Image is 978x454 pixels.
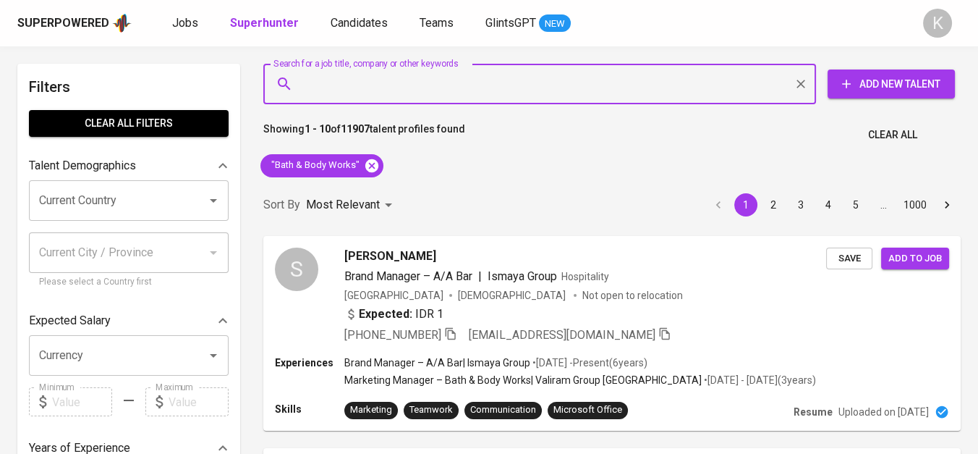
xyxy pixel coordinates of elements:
button: Go to page 3 [789,193,812,217]
a: Superpoweredapp logo [17,12,132,34]
span: Add to job [888,251,942,267]
button: Go to page 1000 [899,193,931,217]
p: Sort By [263,196,300,214]
img: app logo [112,12,132,34]
b: Expected: [359,306,412,323]
p: • [DATE] - [DATE] ( 3 years ) [702,373,816,387]
span: GlintsGPT [485,16,536,30]
span: Teams [420,16,454,30]
span: [DEMOGRAPHIC_DATA] [458,288,568,303]
p: Brand Manager – A/A Bar | Ismaya Group [344,356,530,370]
button: Go to next page [935,193,958,217]
button: Clear All [862,122,923,148]
div: Marketing [350,403,392,417]
div: K [923,9,952,38]
span: Jobs [172,16,198,30]
b: Superhunter [230,16,299,30]
div: Most Relevant [306,192,397,219]
span: Clear All [868,126,917,144]
button: Clear All filters [29,110,229,137]
span: [PERSON_NAME] [344,248,436,265]
p: Most Relevant [306,196,380,214]
input: Value [169,387,229,416]
div: S [275,248,318,291]
span: Candidates [331,16,388,30]
button: Add New Talent [828,70,955,98]
p: Resume [794,405,833,419]
button: Clear [791,74,811,94]
span: [PHONE_NUMBER] [344,328,441,342]
p: Showing of talent profiles found [263,122,465,148]
p: Experiences [275,356,344,370]
div: Expected Salary [29,306,229,335]
div: Talent Demographics [29,151,229,180]
button: Open [203,345,224,366]
span: Add New Talent [839,75,943,93]
div: Teamwork [409,403,453,417]
button: Open [203,190,224,211]
button: Go to page 4 [817,193,840,217]
a: Superhunter [230,14,302,33]
span: Clear All filters [41,114,217,133]
span: "Bath & Body Works" [260,159,368,172]
button: Save [826,248,872,270]
div: [GEOGRAPHIC_DATA] [344,288,443,303]
p: • [DATE] - Present ( 6 years ) [530,356,647,370]
p: Skills [275,402,344,416]
span: Ismaya Group [488,269,557,283]
div: Superpowered [17,15,109,32]
a: Jobs [172,14,201,33]
p: Talent Demographics [29,157,136,175]
nav: pagination navigation [705,193,961,217]
a: Teams [420,14,456,33]
p: Please select a Country first [39,275,218,290]
p: Not open to relocation [582,288,683,303]
div: IDR 1 [344,306,443,323]
b: 1 - 10 [305,123,331,135]
div: "Bath & Body Works" [260,154,383,177]
h6: Filters [29,75,229,98]
a: GlintsGPT NEW [485,14,571,33]
a: S[PERSON_NAME]Brand Manager – A/A Bar|Ismaya GroupHospitality[GEOGRAPHIC_DATA][DEMOGRAPHIC_DATA] ... [263,236,961,431]
p: Expected Salary [29,312,111,329]
span: Hospitality [561,271,609,282]
span: Brand Manager – A/A Bar [344,269,472,283]
span: [EMAIL_ADDRESS][DOMAIN_NAME] [469,328,655,342]
span: Save [833,251,865,267]
b: 11907 [341,123,370,135]
div: Microsoft Office [553,403,622,417]
button: page 1 [734,193,757,217]
button: Go to page 2 [762,193,785,217]
div: … [872,198,895,212]
p: Uploaded on [DATE] [838,405,929,419]
span: | [478,268,482,285]
div: Communication [470,403,536,417]
span: NEW [539,17,571,31]
button: Add to job [881,248,949,270]
button: Go to page 5 [844,193,867,217]
p: Marketing Manager – Bath & Body Works | Valiram Group [GEOGRAPHIC_DATA] [344,373,702,387]
input: Value [52,387,112,416]
a: Candidates [331,14,391,33]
